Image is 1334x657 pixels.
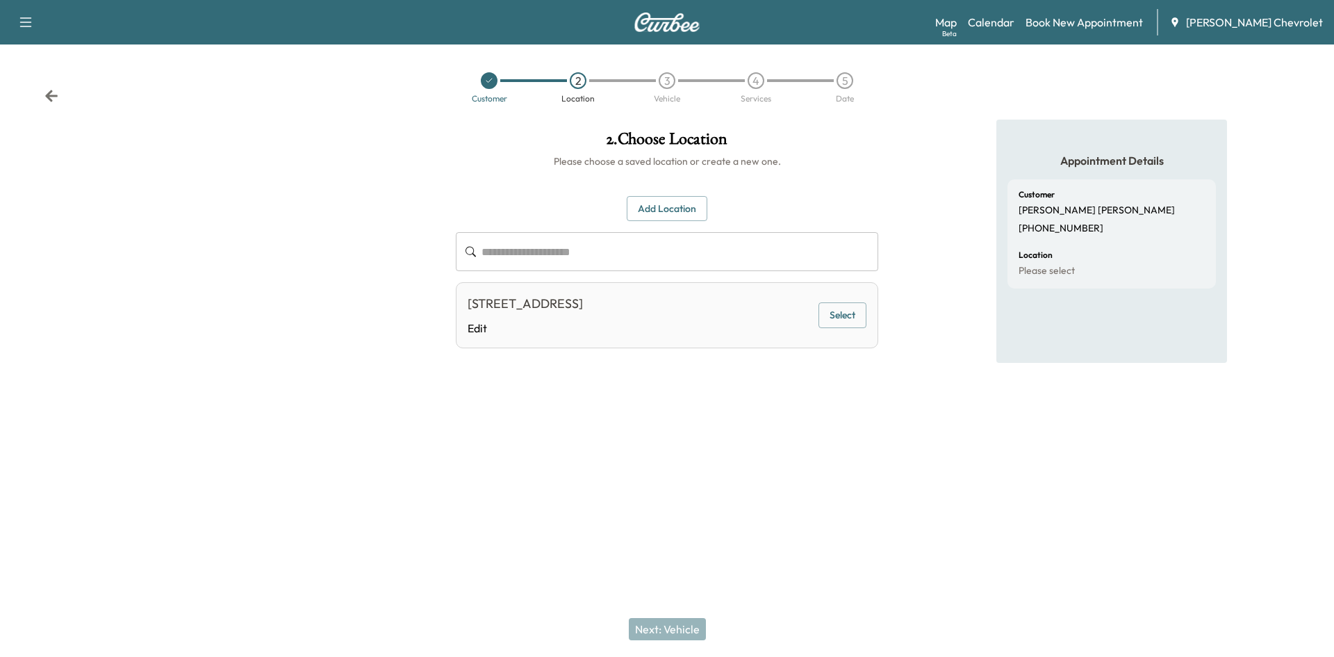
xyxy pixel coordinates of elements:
[634,13,700,32] img: Curbee Logo
[1026,14,1143,31] a: Book New Appointment
[468,320,583,336] a: Edit
[748,72,764,89] div: 4
[654,95,680,103] div: Vehicle
[741,95,771,103] div: Services
[836,95,854,103] div: Date
[456,154,878,168] h6: Please choose a saved location or create a new one.
[1186,14,1323,31] span: [PERSON_NAME] Chevrolet
[935,14,957,31] a: MapBeta
[942,29,957,39] div: Beta
[1019,251,1053,259] h6: Location
[1019,265,1075,277] p: Please select
[659,72,675,89] div: 3
[627,196,707,222] button: Add Location
[818,302,866,328] button: Select
[1019,204,1175,217] p: [PERSON_NAME] [PERSON_NAME]
[456,131,878,154] h1: 2 . Choose Location
[837,72,853,89] div: 5
[44,89,58,103] div: Back
[561,95,595,103] div: Location
[570,72,586,89] div: 2
[1007,153,1216,168] h5: Appointment Details
[1019,190,1055,199] h6: Customer
[1019,222,1103,235] p: [PHONE_NUMBER]
[468,294,583,314] div: [STREET_ADDRESS]
[968,14,1014,31] a: Calendar
[472,95,507,103] div: Customer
